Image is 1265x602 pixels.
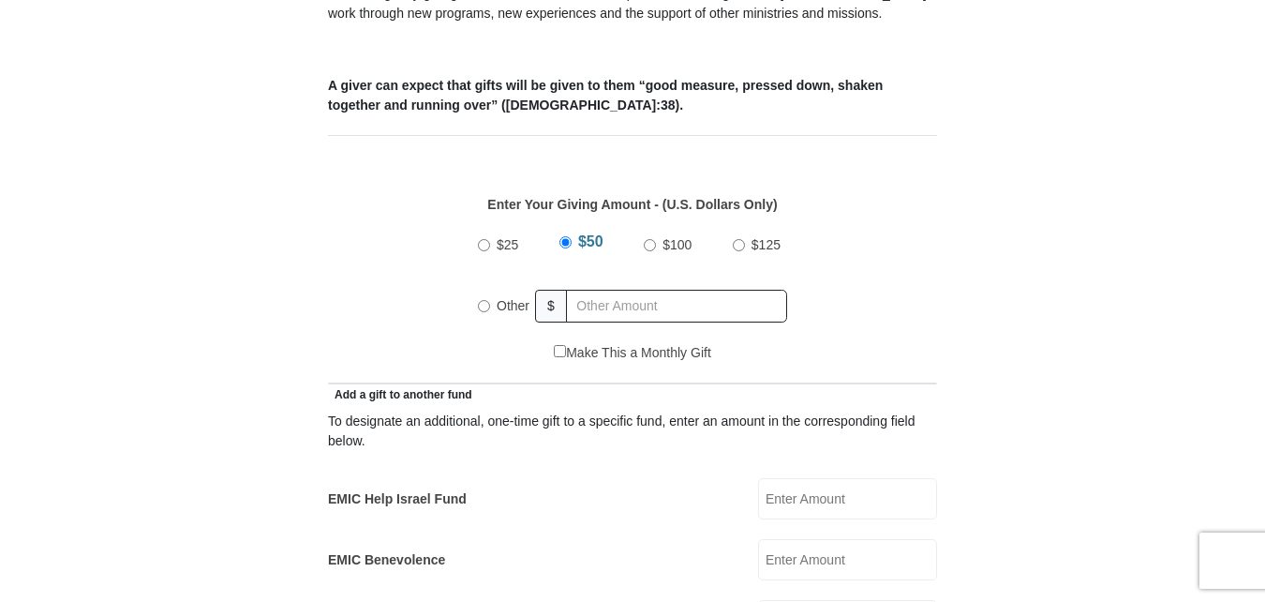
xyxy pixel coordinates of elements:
[328,412,937,451] div: To designate an additional, one-time gift to a specific fund, enter an amount in the correspondin...
[535,290,567,323] span: $
[758,478,937,519] input: Enter Amount
[566,290,787,323] input: Other Amount
[328,78,883,113] b: A giver can expect that gifts will be given to them “good measure, pressed down, shaken together ...
[554,345,566,357] input: Make This a Monthly Gift
[578,233,603,249] span: $50
[328,489,467,509] label: EMIC Help Israel Fund
[497,237,518,252] span: $25
[554,343,711,363] label: Make This a Monthly Gift
[328,550,445,570] label: EMIC Benevolence
[487,197,777,212] strong: Enter Your Giving Amount - (U.S. Dollars Only)
[752,237,781,252] span: $125
[328,388,472,401] span: Add a gift to another fund
[662,237,692,252] span: $100
[497,298,529,313] span: Other
[758,539,937,580] input: Enter Amount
